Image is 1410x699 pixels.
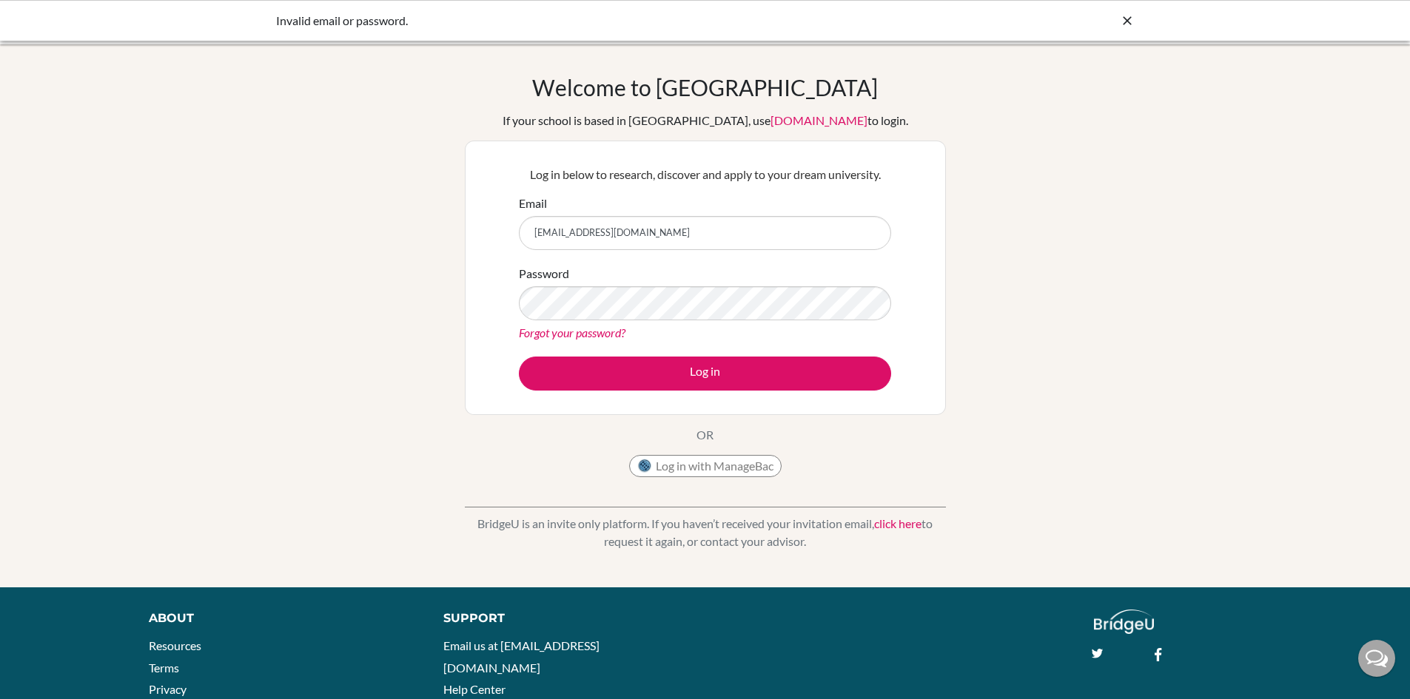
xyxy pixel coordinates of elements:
[519,195,547,212] label: Email
[519,166,891,183] p: Log in below to research, discover and apply to your dream university.
[149,609,410,627] div: About
[874,516,921,530] a: click here
[519,265,569,283] label: Password
[276,12,913,30] div: Invalid email or password.
[149,638,201,652] a: Resources
[629,455,782,477] button: Log in with ManageBac
[1094,609,1154,634] img: logo_white@2x-f4f0deed5e89b7ecb1c2cc34c3e3d731f90f0f143d5ea2071677605dd97b5244.png
[149,682,187,696] a: Privacy
[696,426,714,444] p: OR
[503,112,908,129] div: If your school is based in [GEOGRAPHIC_DATA], use to login.
[771,113,867,127] a: [DOMAIN_NAME]
[465,515,946,550] p: BridgeU is an invite only platform. If you haven’t received your invitation email, to request it ...
[149,661,179,675] a: Terms
[519,357,891,391] button: Log in
[33,10,64,24] span: Help
[443,638,600,675] a: Email us at [EMAIL_ADDRESS][DOMAIN_NAME]
[443,609,688,627] div: Support
[443,682,506,696] a: Help Center
[532,74,878,101] h1: Welcome to [GEOGRAPHIC_DATA]
[519,325,625,340] a: Forgot your password?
